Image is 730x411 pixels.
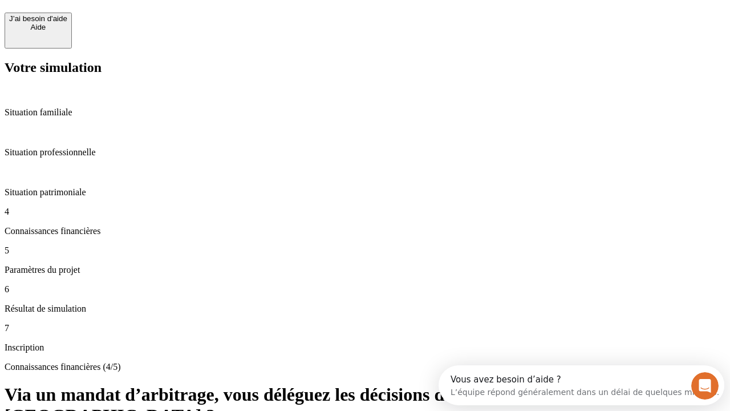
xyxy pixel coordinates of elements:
h2: Votre simulation [5,60,725,75]
p: 5 [5,245,725,256]
p: Connaissances financières [5,226,725,236]
div: J’ai besoin d'aide [9,14,67,23]
p: 6 [5,284,725,295]
p: 4 [5,207,725,217]
iframe: Intercom live chat [691,372,719,400]
p: Connaissances financières (4/5) [5,362,725,372]
div: Ouvrir le Messenger Intercom [5,5,314,36]
p: Situation patrimoniale [5,187,725,198]
p: Situation familiale [5,107,725,118]
button: J’ai besoin d'aideAide [5,13,72,49]
div: L’équipe répond généralement dans un délai de quelques minutes. [12,19,281,31]
p: Situation professionnelle [5,147,725,158]
div: Vous avez besoin d’aide ? [12,10,281,19]
p: Paramètres du projet [5,265,725,275]
iframe: Intercom live chat discovery launcher [439,365,724,405]
div: Aide [9,23,67,31]
p: Résultat de simulation [5,304,725,314]
p: 7 [5,323,725,333]
p: Inscription [5,342,725,353]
